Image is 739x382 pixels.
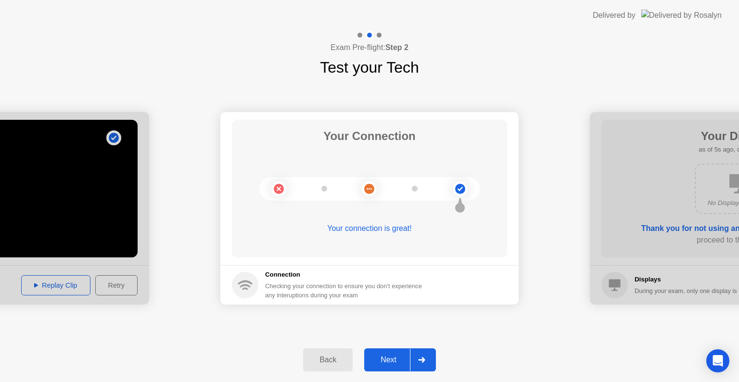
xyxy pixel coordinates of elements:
[265,270,428,280] h5: Connection
[593,10,636,21] div: Delivered by
[367,356,410,364] div: Next
[306,356,350,364] div: Back
[323,127,416,145] h1: Your Connection
[331,42,408,53] h4: Exam Pre-flight:
[232,223,507,234] div: Your connection is great!
[385,43,408,51] b: Step 2
[265,281,428,300] div: Checking your connection to ensure you don’t experience any interuptions during your exam
[320,56,419,79] h1: Test your Tech
[364,348,436,371] button: Next
[706,349,729,372] div: Open Intercom Messenger
[641,10,722,21] img: Delivered by Rosalyn
[303,348,353,371] button: Back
